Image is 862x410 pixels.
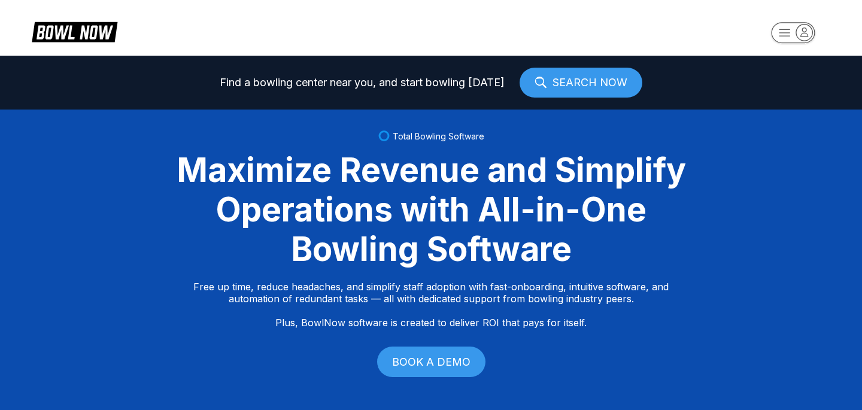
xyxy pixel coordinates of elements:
span: Find a bowling center near you, and start bowling [DATE] [220,77,505,89]
div: Maximize Revenue and Simplify Operations with All-in-One Bowling Software [162,150,700,269]
a: BOOK A DEMO [377,347,485,377]
p: Free up time, reduce headaches, and simplify staff adoption with fast-onboarding, intuitive softw... [193,281,669,329]
span: Total Bowling Software [393,131,484,141]
a: SEARCH NOW [520,68,642,98]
